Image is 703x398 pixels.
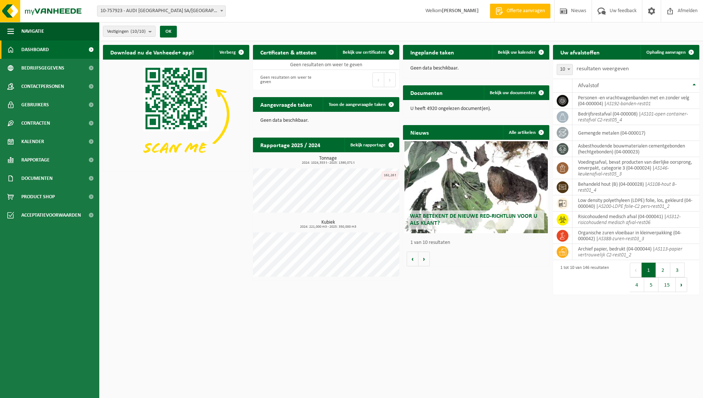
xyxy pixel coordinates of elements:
span: 10-757923 - AUDI BRUSSELS SA/NV - VORST [97,6,226,17]
a: Bekijk uw documenten [484,85,549,100]
i: AS312-risicohoudend medisch afval-rest06 [578,214,681,225]
span: Contracten [21,114,50,132]
td: behandeld hout (B) (04-000028) | [572,179,699,195]
img: Download de VHEPlus App [103,60,249,170]
span: Toon de aangevraagde taken [329,102,386,107]
strong: [PERSON_NAME] [442,8,479,14]
span: 2024: 1024,353 t - 2025: 1390,071 t [257,161,399,165]
p: U heeft 4920 ongelezen document(en). [410,106,542,111]
span: 10 [557,64,572,75]
span: Bekijk uw documenten [490,90,536,95]
span: 10-757923 - AUDI BRUSSELS SA/NV - VORST [97,6,225,16]
button: Vorige [407,252,418,266]
i: AS388-zuren-rest03_3 [598,236,644,242]
td: archief papier, bedrukt (04-000044) | [572,244,699,260]
h2: Documenten [403,85,450,100]
i: AS101-open container-restafval C2-rest05_4 [578,111,688,123]
span: Acceptatievoorwaarden [21,206,81,224]
h3: Kubiek [257,220,399,229]
h2: Nieuws [403,125,436,139]
span: Gebruikers [21,96,49,114]
button: 4 [630,277,644,292]
button: Next [676,277,687,292]
div: 1 tot 10 van 146 resultaten [557,262,609,293]
span: Bekijk uw certificaten [343,50,386,55]
span: Verberg [220,50,236,55]
span: Dashboard [21,40,49,59]
div: 162,26 t [382,171,398,180]
button: Vestigingen(10/10) [103,26,156,37]
h3: Tonnage [257,156,399,165]
span: Offerte aanvragen [505,7,547,15]
span: Documenten [21,169,53,188]
label: resultaten weergeven [577,66,629,72]
button: Previous [630,263,642,277]
td: risicohoudend medisch afval (04-000041) | [572,212,699,228]
span: Product Shop [21,188,55,206]
p: Geen data beschikbaar. [260,118,392,123]
span: Navigatie [21,22,44,40]
button: OK [160,26,177,38]
a: Alle artikelen [503,125,549,140]
a: Bekijk uw kalender [492,45,549,60]
td: personen -en vrachtwagenbanden met en zonder velg (04-000004) | [572,93,699,109]
h2: Certificaten & attesten [253,45,324,59]
button: Verberg [214,45,249,60]
i: AS200-LDPE folie-C2 pers-rest01_2 [598,204,670,209]
button: 15 [659,277,676,292]
a: Bekijk uw certificaten [337,45,399,60]
td: gemengde metalen (04-000017) [572,125,699,141]
span: Bekijk uw kalender [498,50,536,55]
a: Toon de aangevraagde taken [323,97,399,112]
h2: Uw afvalstoffen [553,45,607,59]
span: Ophaling aanvragen [646,50,686,55]
i: AS146-keukenafval-rest05_3 [578,166,669,177]
button: 1 [642,263,656,277]
div: Geen resultaten om weer te geven [257,72,322,88]
a: Ophaling aanvragen [640,45,699,60]
a: Bekijk rapportage [345,138,399,152]
span: Contactpersonen [21,77,64,96]
button: Next [384,72,396,87]
button: 3 [670,263,685,277]
count: (10/10) [131,29,146,34]
td: voedingsafval, bevat producten van dierlijke oorsprong, onverpakt, categorie 3 (04-000024) | [572,157,699,179]
p: 1 van 10 resultaten [410,240,546,245]
h2: Aangevraagde taken [253,97,320,111]
h2: Download nu de Vanheede+ app! [103,45,201,59]
h2: Ingeplande taken [403,45,461,59]
span: Kalender [21,132,44,151]
a: Offerte aanvragen [490,4,550,18]
h2: Rapportage 2025 / 2024 [253,138,328,152]
span: Wat betekent de nieuwe RED-richtlijn voor u als klant? [410,213,537,226]
td: Geen resultaten om weer te geven [253,60,399,70]
button: Volgende [418,252,430,266]
span: Vestigingen [107,26,146,37]
button: 2 [656,263,670,277]
button: 5 [644,277,659,292]
td: low density polyethyleen (LDPE) folie, los, gekleurd (04-000040) | [572,195,699,212]
i: AS113-papier vertrouwelijk C2-rest01_2 [578,246,682,258]
i: AS108-hout B-rest01_4 [578,182,677,193]
button: Previous [372,72,384,87]
span: 2024: 221,000 m3 - 2025: 350,000 m3 [257,225,399,229]
td: bedrijfsrestafval (04-000008) | [572,109,699,125]
p: Geen data beschikbaar. [410,66,542,71]
span: Afvalstof [578,83,599,89]
a: Wat betekent de nieuwe RED-richtlijn voor u als klant? [404,141,548,233]
td: organische zuren vloeibaar in kleinverpakking (04-000042) | [572,228,699,244]
i: AS192-banden-rest01 [606,101,651,107]
span: Bedrijfsgegevens [21,59,64,77]
td: asbesthoudende bouwmaterialen cementgebonden (hechtgebonden) (04-000023) [572,141,699,157]
span: Rapportage [21,151,50,169]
